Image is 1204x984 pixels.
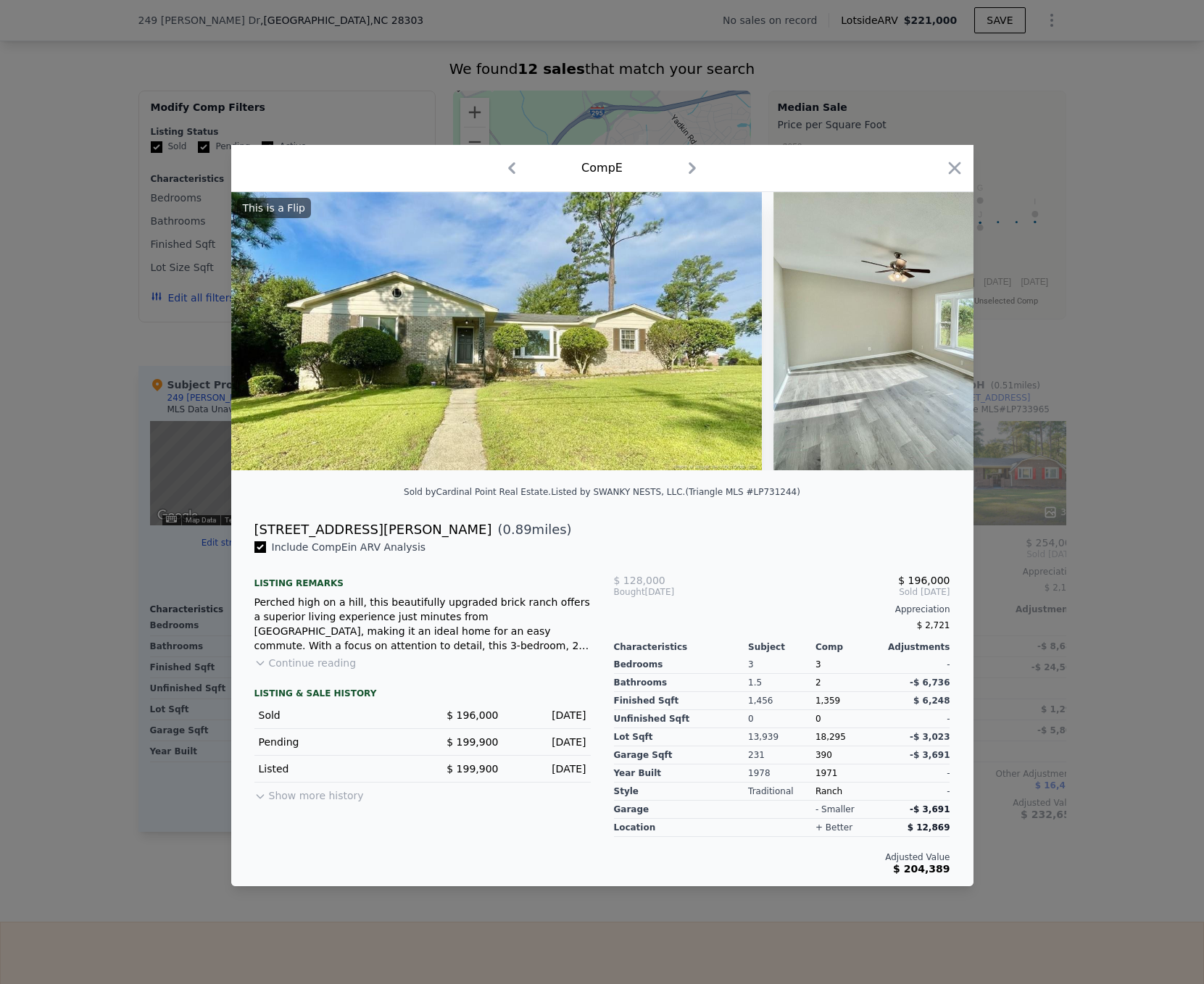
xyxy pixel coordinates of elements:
div: 13,939 [748,728,815,746]
div: Lot Sqft [614,728,749,746]
div: [DATE] [510,735,586,749]
div: garage [614,801,749,819]
div: Ranch [815,783,883,801]
span: $ 204,389 [893,863,950,875]
span: 3 [815,659,821,670]
button: Show more history [254,783,364,803]
img: Property Img [773,192,1145,470]
span: Include Comp E in ARV Analysis [266,541,432,553]
div: Year Built [614,764,749,783]
span: $ 2,721 [917,620,950,630]
div: This is a Flip [237,198,311,218]
div: Comp E [581,159,623,177]
span: ( miles) [492,520,572,540]
div: Characteristics [614,641,749,653]
div: 3 [748,656,815,674]
button: Continue reading [254,656,357,670]
div: Sold by Cardinal Point Real Estate . [404,487,551,497]
span: Sold [DATE] [726,586,950,598]
div: Adjustments [883,641,950,653]
span: 0 [815,714,821,724]
div: - [883,764,950,783]
div: - [883,656,950,674]
div: Subject [748,641,815,653]
div: 0 [748,710,815,728]
span: 0.89 [503,522,532,537]
div: Appreciation [614,604,950,615]
div: Unfinished Sqft [614,710,749,728]
span: 390 [815,750,832,760]
div: Style [614,783,749,801]
div: Garage Sqft [614,746,749,764]
div: 2 [815,674,883,692]
span: $ 196,000 [447,709,498,721]
div: 231 [748,746,815,764]
div: Finished Sqft [614,692,749,710]
div: Listed by SWANKY NESTS, LLC. (Triangle MLS #LP731244) [551,487,800,497]
span: 1,359 [815,696,840,706]
span: -$ 3,023 [910,732,950,742]
div: Perched high on a hill, this beautifully upgraded brick ranch offers a superior living experience... [254,595,591,653]
span: Bought [614,586,645,598]
div: Sold [259,708,411,722]
span: $ 199,900 [447,763,498,775]
div: 1971 [815,764,883,783]
div: Bathrooms [614,674,749,692]
div: Bedrooms [614,656,749,674]
div: [DATE] [510,762,586,776]
span: $ 6,248 [913,696,950,706]
span: $ 196,000 [898,575,950,586]
div: LISTING & SALE HISTORY [254,688,591,702]
div: Pending [259,735,411,749]
div: [DATE] [614,586,726,598]
span: -$ 6,736 [910,677,950,688]
div: - [883,710,950,728]
div: + better [815,822,852,833]
div: Adjusted Value [614,851,950,863]
span: $ 12,869 [908,822,950,833]
img: Property Img [231,192,762,470]
span: 18,295 [815,732,846,742]
div: Listed [259,762,411,776]
span: -$ 3,691 [910,750,950,760]
div: 1.5 [748,674,815,692]
div: location [614,819,749,837]
div: [DATE] [510,708,586,722]
span: -$ 3,691 [910,804,950,814]
span: $ 128,000 [614,575,665,586]
div: - [883,783,950,801]
div: 1978 [748,764,815,783]
div: - smaller [815,804,855,815]
div: Traditional [748,783,815,801]
div: Comp [815,641,883,653]
div: 1,456 [748,692,815,710]
span: $ 199,900 [447,736,498,748]
div: [STREET_ADDRESS][PERSON_NAME] [254,520,492,540]
div: Listing remarks [254,566,591,589]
